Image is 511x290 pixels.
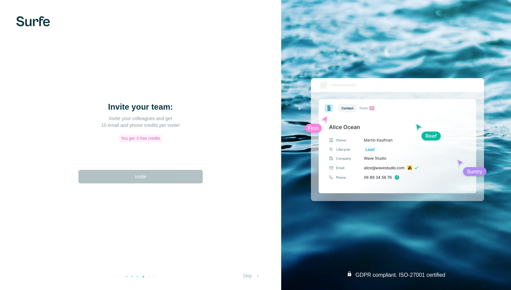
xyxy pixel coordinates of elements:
p: GDPR compliant. ISO-27001 certified [356,271,445,279]
img: Surfe's logo [16,16,50,26]
button: Skip [238,270,265,282]
h1: Invite your team: [73,102,208,112]
div: Invite your colleagues and get 10 email and phone credits per invite! [73,115,208,129]
div: You get: 0 free credits [119,134,162,142]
